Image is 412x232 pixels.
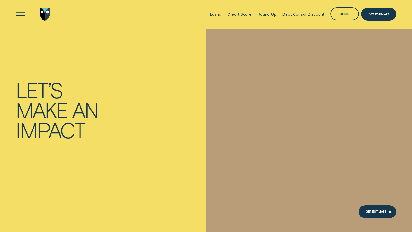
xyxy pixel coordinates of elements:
div: Credit Score [227,12,252,17]
button: Log in [330,7,359,20]
div: Debt Consol Discount [282,12,324,17]
img: Wisr [40,8,50,21]
a: Get Estimate [361,8,396,21]
div: Round Up [258,12,276,17]
h4: Let’s make an impact [16,80,140,140]
div: Loans [210,12,221,17]
button: Open Menu [14,8,27,21]
a: Get Estimate [359,205,397,218]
